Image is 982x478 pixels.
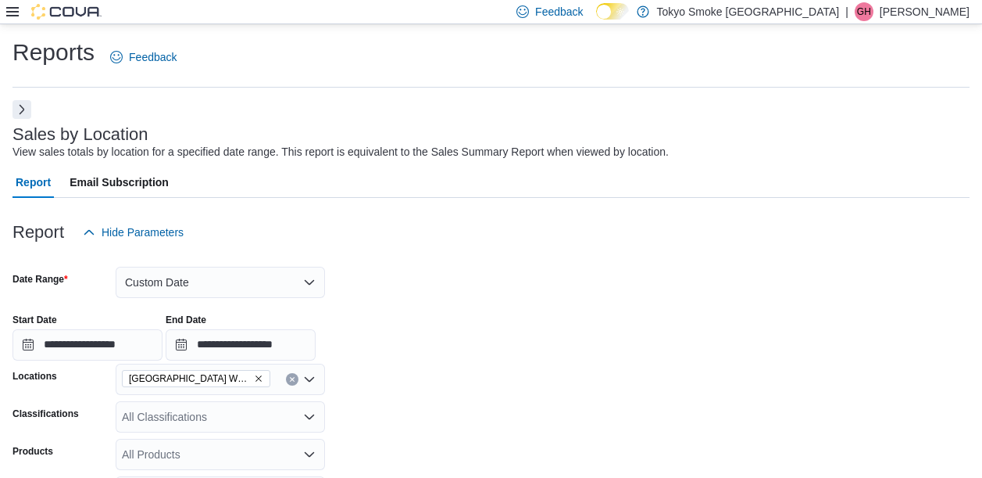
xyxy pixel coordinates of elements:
span: [GEOGRAPHIC_DATA] Wellington Corners [129,371,251,386]
span: Report [16,167,51,198]
span: Hide Parameters [102,225,184,240]
span: Feedback [535,4,583,20]
label: Locations [12,370,57,383]
a: Feedback [104,41,183,73]
label: End Date [166,314,206,326]
label: Date Range [12,273,68,286]
button: Hide Parameters [77,217,190,248]
button: Remove London Wellington Corners from selection in this group [254,374,263,383]
label: Products [12,445,53,458]
label: Start Date [12,314,57,326]
input: Dark Mode [596,3,629,20]
span: GH [857,2,871,21]
h3: Sales by Location [12,125,148,144]
h1: Reports [12,37,95,68]
h3: Report [12,223,64,242]
button: Open list of options [303,448,316,461]
button: Custom Date [116,267,325,298]
p: | [845,2,848,21]
button: Next [12,100,31,119]
input: Press the down key to open a popover containing a calendar. [12,329,162,361]
p: Tokyo Smoke [GEOGRAPHIC_DATA] [657,2,840,21]
span: Feedback [129,49,177,65]
span: Email Subscription [70,167,169,198]
img: Cova [31,4,102,20]
div: Geoff Hudson [855,2,873,21]
button: Open list of options [303,373,316,386]
button: Open list of options [303,411,316,423]
input: Press the down key to open a popover containing a calendar. [166,329,316,361]
button: Clear input [286,373,298,386]
label: Classifications [12,408,79,420]
p: [PERSON_NAME] [880,2,970,21]
span: London Wellington Corners [122,370,270,387]
div: View sales totals by location for a specified date range. This report is equivalent to the Sales ... [12,144,669,160]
